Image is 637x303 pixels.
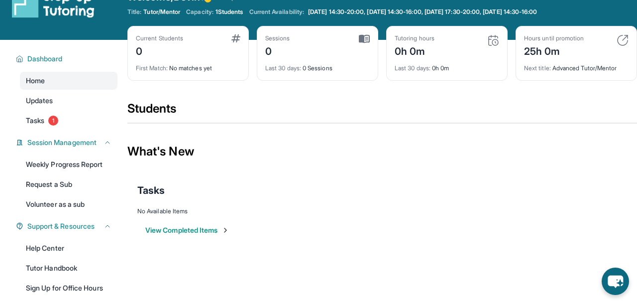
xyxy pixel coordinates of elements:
span: Session Management [27,138,97,148]
button: Support & Resources [23,221,111,231]
a: Sign Up for Office Hours [20,279,117,297]
img: card [359,34,370,43]
span: Title: [127,8,141,16]
span: Capacity: [186,8,213,16]
span: First Match : [136,64,168,72]
span: Last 30 days : [395,64,430,72]
span: Dashboard [27,54,63,64]
div: 0 [265,42,290,58]
a: [DATE] 14:30-20:00, [DATE] 14:30-16:00, [DATE] 17:30-20:00, [DATE] 14:30-16:00 [306,8,539,16]
a: Updates [20,92,117,110]
button: Dashboard [23,54,111,64]
span: 1 Students [215,8,243,16]
span: Tasks [26,116,44,126]
img: card [231,34,240,42]
div: Tutoring hours [395,34,434,42]
a: Weekly Progress Report [20,155,117,173]
div: 25h 0m [524,42,584,58]
span: Home [26,76,45,86]
span: Tutor/Mentor [143,8,180,16]
a: Volunteer as a sub [20,195,117,213]
span: Current Availability: [249,8,304,16]
div: Sessions [265,34,290,42]
span: 1 [48,116,58,126]
div: Current Students [136,34,183,42]
span: Support & Resources [27,221,95,231]
a: Help Center [20,239,117,257]
div: No Available Items [137,207,627,215]
div: 0 Sessions [265,58,370,72]
img: card [617,34,629,46]
span: Updates [26,96,53,106]
span: Tasks [137,183,165,197]
div: What's New [127,130,637,173]
div: No matches yet [136,58,240,72]
div: Hours until promotion [524,34,584,42]
span: [DATE] 14:30-20:00, [DATE] 14:30-16:00, [DATE] 17:30-20:00, [DATE] 14:30-16:00 [308,8,537,16]
button: Session Management [23,138,111,148]
div: 0h 0m [395,58,499,72]
img: card [487,34,499,46]
div: Advanced Tutor/Mentor [524,58,629,72]
span: Last 30 days : [265,64,301,72]
div: Students [127,101,637,123]
button: chat-button [602,268,629,295]
div: 0 [136,42,183,58]
a: Home [20,72,117,90]
a: Tasks1 [20,112,117,130]
div: 0h 0m [395,42,434,58]
button: View Completed Items [145,225,229,235]
span: Next title : [524,64,551,72]
a: Tutor Handbook [20,259,117,277]
a: Request a Sub [20,175,117,193]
